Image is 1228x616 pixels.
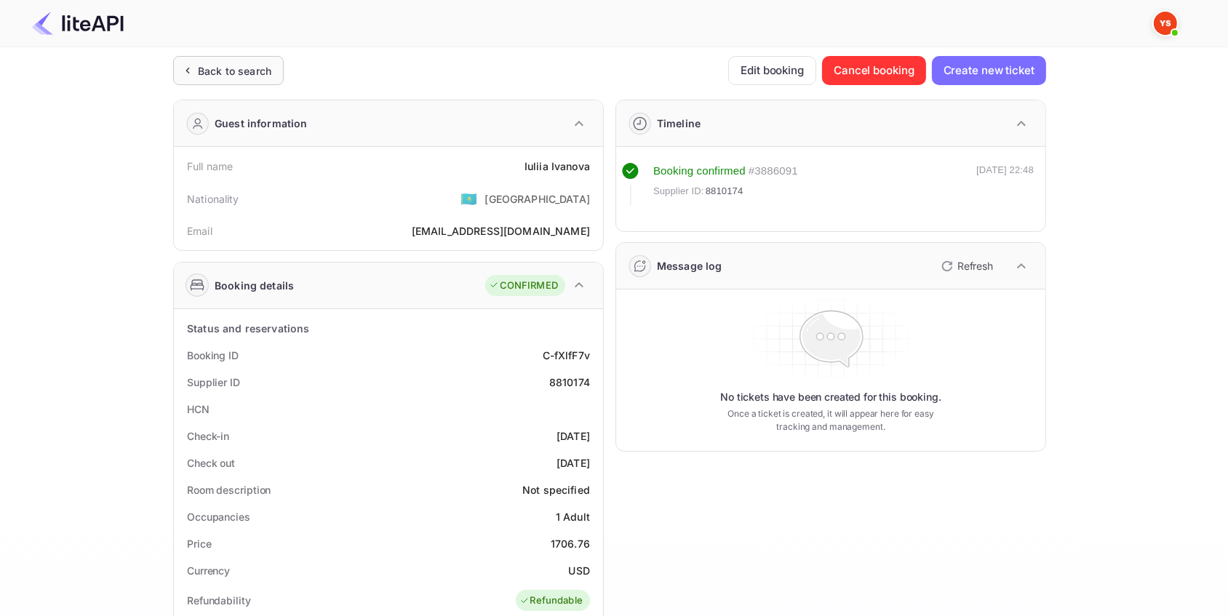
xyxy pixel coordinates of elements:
[657,116,701,131] div: Timeline
[653,184,704,199] span: Supplier ID:
[522,482,590,497] div: Not specified
[957,258,993,273] p: Refresh
[489,279,558,293] div: CONFIRMED
[976,163,1034,205] div: [DATE] 22:48
[187,455,235,471] div: Check out
[525,159,590,174] div: Iuliia Ivanova
[716,407,946,433] p: Once a ticket is created, it will appear here for easy tracking and management.
[187,563,230,578] div: Currency
[706,184,743,199] span: 8810174
[720,390,941,404] p: No tickets have been created for this booking.
[187,348,239,363] div: Booking ID
[933,255,999,278] button: Refresh
[543,348,590,363] div: C-fXlfF7v
[187,321,309,336] div: Status and reservations
[1154,12,1177,35] img: Yandex Support
[187,191,239,207] div: Nationality
[822,56,926,85] button: Cancel booking
[187,509,250,524] div: Occupancies
[556,509,590,524] div: 1 Adult
[187,375,240,390] div: Supplier ID
[187,401,210,417] div: HCN
[557,428,590,444] div: [DATE]
[460,185,477,212] span: United States
[728,56,816,85] button: Edit booking
[187,223,212,239] div: Email
[519,593,583,608] div: Refundable
[187,482,271,497] div: Room description
[557,455,590,471] div: [DATE]
[215,116,308,131] div: Guest information
[187,536,212,551] div: Price
[569,563,590,578] div: USD
[485,191,590,207] div: [GEOGRAPHIC_DATA]
[932,56,1046,85] button: Create new ticket
[198,63,271,79] div: Back to search
[551,536,590,551] div: 1706.76
[412,223,590,239] div: [EMAIL_ADDRESS][DOMAIN_NAME]
[657,258,722,273] div: Message log
[187,159,233,174] div: Full name
[653,163,746,180] div: Booking confirmed
[215,278,294,293] div: Booking details
[32,12,124,35] img: LiteAPI Logo
[749,163,798,180] div: # 3886091
[187,428,229,444] div: Check-in
[549,375,590,390] div: 8810174
[187,593,251,608] div: Refundability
